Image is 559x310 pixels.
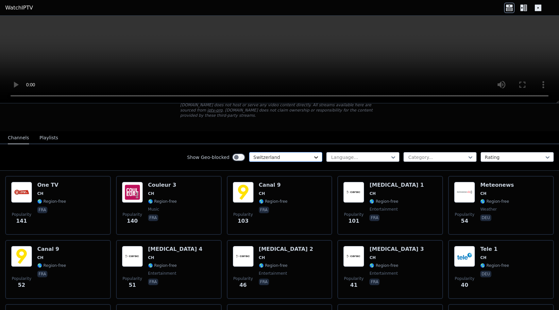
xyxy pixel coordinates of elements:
p: deu [480,271,491,277]
p: fra [148,215,158,221]
span: Popularity [12,276,31,281]
p: fra [148,279,158,285]
span: 🌎 Region-free [259,263,288,268]
span: Popularity [12,212,31,217]
img: Canal 9 [233,182,254,203]
span: CH [259,255,265,260]
span: 🌎 Region-free [37,199,66,204]
span: Popularity [123,276,142,281]
p: fra [37,271,47,277]
span: 46 [239,281,246,289]
span: 🌎 Region-free [369,263,398,268]
span: 40 [461,281,468,289]
span: Popularity [344,212,364,217]
span: music [148,207,159,212]
span: entertainment [259,271,287,276]
p: fra [37,207,47,213]
span: 🌎 Region-free [480,263,509,268]
span: 🌎 Region-free [480,199,509,204]
img: Carac 3 [343,246,364,267]
span: 🌎 Region-free [148,263,177,268]
span: Popularity [233,276,253,281]
p: fra [369,279,380,285]
span: CH [259,191,265,196]
span: 41 [350,281,357,289]
span: 101 [348,217,359,225]
h6: [MEDICAL_DATA] 1 [369,182,424,188]
h6: Meteonews [480,182,514,188]
button: Channels [8,132,29,144]
h6: Canal 9 [259,182,288,188]
span: 141 [16,217,27,225]
span: CH [369,191,376,196]
span: Popularity [455,276,474,281]
span: Popularity [123,212,142,217]
label: Show Geo-blocked [187,154,229,161]
span: CH [369,255,376,260]
h6: Tele 1 [480,246,509,252]
span: 🌎 Region-free [369,199,398,204]
img: Couleur 3 [122,182,143,203]
img: One TV [11,182,32,203]
span: weather [480,207,497,212]
h6: Canal 9 [37,246,66,252]
p: fra [259,279,269,285]
img: Tele 1 [454,246,475,267]
span: 51 [129,281,136,289]
span: CH [37,191,43,196]
img: Canal 9 [11,246,32,267]
span: CH [148,191,154,196]
h6: [MEDICAL_DATA] 2 [259,246,313,252]
span: entertainment [369,271,398,276]
span: entertainment [148,271,177,276]
p: [DOMAIN_NAME] does not host or serve any video content directly. All streams available here are s... [180,102,379,118]
span: 103 [238,217,248,225]
h6: [MEDICAL_DATA] 4 [148,246,202,252]
span: Popularity [455,212,474,217]
p: fra [259,207,269,213]
h6: Couleur 3 [148,182,177,188]
button: Playlists [40,132,58,144]
span: Popularity [344,276,364,281]
span: CH [148,255,154,260]
img: Carac 1 [343,182,364,203]
img: Carac 2 [233,246,254,267]
span: 54 [461,217,468,225]
span: 140 [127,217,138,225]
p: fra [369,215,380,221]
span: 🌎 Region-free [37,263,66,268]
h6: One TV [37,182,66,188]
span: 🌎 Region-free [259,199,288,204]
p: deu [480,215,491,221]
span: CH [480,191,486,196]
a: WatchIPTV [5,4,33,12]
span: entertainment [369,207,398,212]
h6: [MEDICAL_DATA] 3 [369,246,424,252]
span: Popularity [233,212,253,217]
span: CH [37,255,43,260]
span: CH [480,255,486,260]
img: Carac 4 [122,246,143,267]
img: Meteonews [454,182,475,203]
a: iptv-org [207,108,223,112]
span: 52 [18,281,25,289]
span: 🌎 Region-free [148,199,177,204]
